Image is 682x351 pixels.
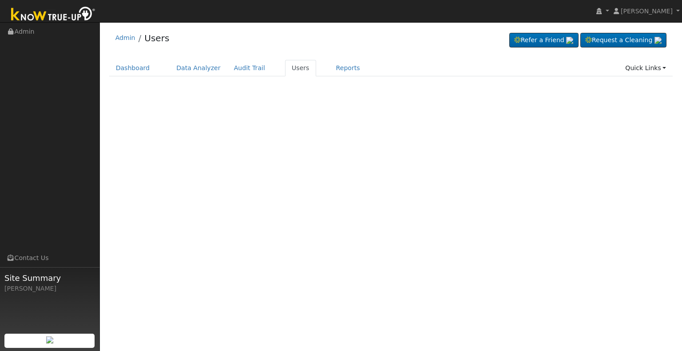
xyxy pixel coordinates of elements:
div: [PERSON_NAME] [4,284,95,293]
img: retrieve [46,336,53,343]
a: Quick Links [619,60,673,76]
a: Reports [329,60,367,76]
a: Admin [115,34,135,41]
img: Know True-Up [7,5,100,25]
img: retrieve [654,37,662,44]
span: [PERSON_NAME] [621,8,673,15]
a: Dashboard [109,60,157,76]
a: Refer a Friend [509,33,579,48]
img: retrieve [566,37,573,44]
a: Audit Trail [227,60,272,76]
a: Request a Cleaning [580,33,666,48]
a: Users [285,60,316,76]
span: Site Summary [4,272,95,284]
a: Users [144,33,169,43]
a: Data Analyzer [170,60,227,76]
